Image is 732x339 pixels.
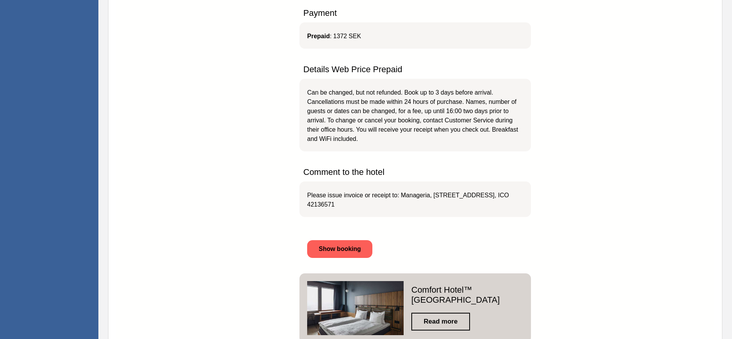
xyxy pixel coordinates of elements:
[307,88,523,144] td: Can be changed, but not refunded. Book up to 3 days before arrival. Cancellations must be made wi...
[319,246,361,252] span: Show booking
[299,167,531,181] td: Comment to the hotel
[299,8,531,22] td: Payment
[307,32,523,41] td: : 1372 SEK
[412,314,469,330] a: Read more
[299,64,531,79] td: Details Web Price Prepaid
[307,240,372,258] a: Show booking
[307,281,404,336] img: Responsive Image
[307,33,330,39] strong: Prepaid
[411,281,523,305] td: Comfort Hotel™ [GEOGRAPHIC_DATA]
[307,191,523,209] td: Please issue invoice or receipt to: Manageria, [STREET_ADDRESS], ICO 42136571
[424,318,458,325] span: Read more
